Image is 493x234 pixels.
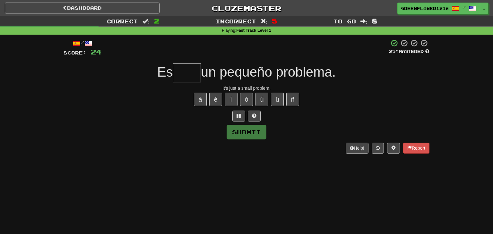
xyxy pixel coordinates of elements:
[286,93,299,106] button: ñ
[272,17,277,25] span: 5
[372,17,377,25] span: 8
[389,49,399,54] span: 25 %
[157,64,173,79] span: Es
[240,93,253,106] button: ó
[255,93,268,106] button: ú
[403,143,429,154] button: Report
[107,18,138,24] span: Correct
[169,3,324,14] a: Clozemaster
[216,18,256,24] span: Incorrect
[261,19,268,24] span: :
[397,3,480,14] a: GreenFlower1216 /
[91,48,101,56] span: 24
[346,143,368,154] button: Help!
[232,111,245,121] button: Switch sentence to multiple choice alt+p
[227,125,266,139] button: Submit
[64,39,101,47] div: /
[201,64,336,79] span: un pequeño problema.
[5,3,160,13] a: Dashboard
[333,18,356,24] span: To go
[372,143,384,154] button: Round history (alt+y)
[64,50,87,55] span: Score:
[360,19,368,24] span: :
[209,93,222,106] button: é
[248,111,261,121] button: Single letter hint - you only get 1 per sentence and score half the points! alt+h
[194,93,207,106] button: á
[225,93,238,106] button: í
[401,5,448,11] span: GreenFlower1216
[463,5,466,10] span: /
[236,28,271,33] strong: Fast Track Level 1
[271,93,284,106] button: ü
[389,49,429,54] div: Mastered
[64,85,429,91] div: It's just a small problem.
[154,17,160,25] span: 2
[143,19,150,24] span: :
